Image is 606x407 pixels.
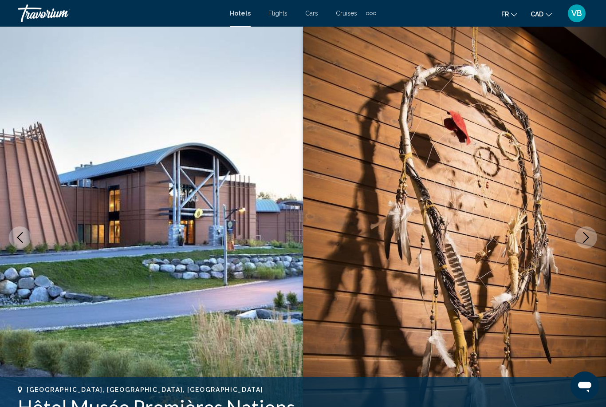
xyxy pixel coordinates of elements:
button: Extra navigation items [366,6,376,20]
a: Cars [305,10,318,17]
button: Change currency [531,8,552,20]
button: Next image [575,226,597,249]
iframe: Bouton de lancement de la fenêtre de messagerie [571,371,599,400]
a: Flights [268,10,287,17]
span: [GEOGRAPHIC_DATA], [GEOGRAPHIC_DATA], [GEOGRAPHIC_DATA] [27,386,263,393]
a: Hotels [230,10,251,17]
button: User Menu [565,4,588,23]
button: Previous image [9,226,31,249]
span: CAD [531,11,543,18]
span: fr [501,11,509,18]
button: Change language [501,8,517,20]
a: Cruises [336,10,357,17]
a: Travorium [18,4,221,22]
span: VB [571,9,582,18]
